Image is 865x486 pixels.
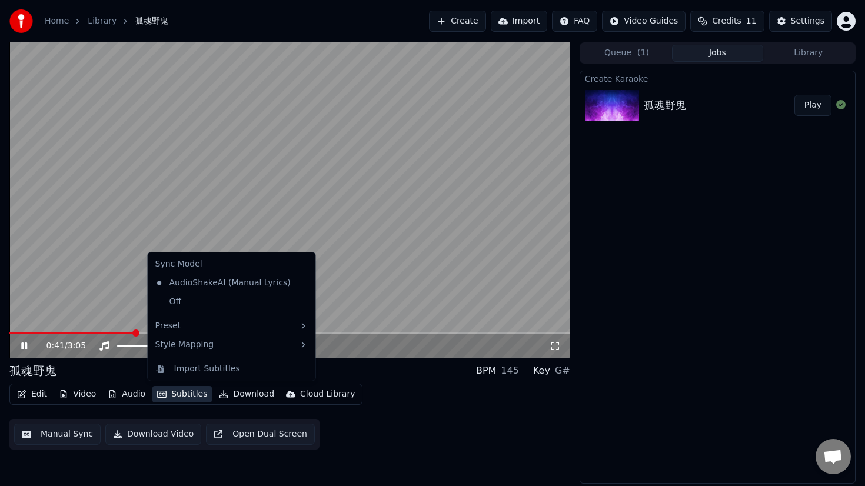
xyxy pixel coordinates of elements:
div: Style Mapping [151,335,313,354]
button: Jobs [672,45,763,62]
span: Credits [712,15,741,27]
span: ( 1 ) [637,47,649,59]
button: Credits11 [690,11,764,32]
button: Queue [581,45,672,62]
div: AudioShakeAI (Manual Lyrics) [151,274,295,292]
button: Open Dual Screen [206,424,315,445]
div: G# [555,364,570,378]
span: 3:05 [68,340,86,352]
button: Download Video [105,424,201,445]
button: Play [794,95,831,116]
span: 孤魂野鬼 [135,15,168,27]
img: youka [9,9,33,33]
a: Library [88,15,117,27]
div: 145 [501,364,519,378]
div: BPM [476,364,496,378]
button: Subtitles [152,386,212,402]
div: 孤魂野鬼 [9,362,56,379]
div: / [46,340,75,352]
div: Settings [791,15,824,27]
button: Video [54,386,101,402]
div: Import Subtitles [174,363,240,375]
button: Library [763,45,854,62]
span: 0:41 [46,340,65,352]
button: Manual Sync [14,424,101,445]
div: 孤魂野鬼 [644,97,686,114]
span: 11 [746,15,757,27]
button: Audio [103,386,150,402]
div: Cloud Library [300,388,355,400]
nav: breadcrumb [45,15,168,27]
a: Home [45,15,69,27]
button: Create [429,11,486,32]
button: FAQ [552,11,597,32]
div: Create Karaoke [580,71,855,85]
a: Open chat [816,439,851,474]
div: Sync Model [151,255,313,274]
div: Key [533,364,550,378]
button: Video Guides [602,11,686,32]
button: Settings [769,11,832,32]
button: Import [491,11,547,32]
div: Off [151,292,313,311]
div: Preset [151,317,313,335]
button: Download [214,386,279,402]
button: Edit [12,386,52,402]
